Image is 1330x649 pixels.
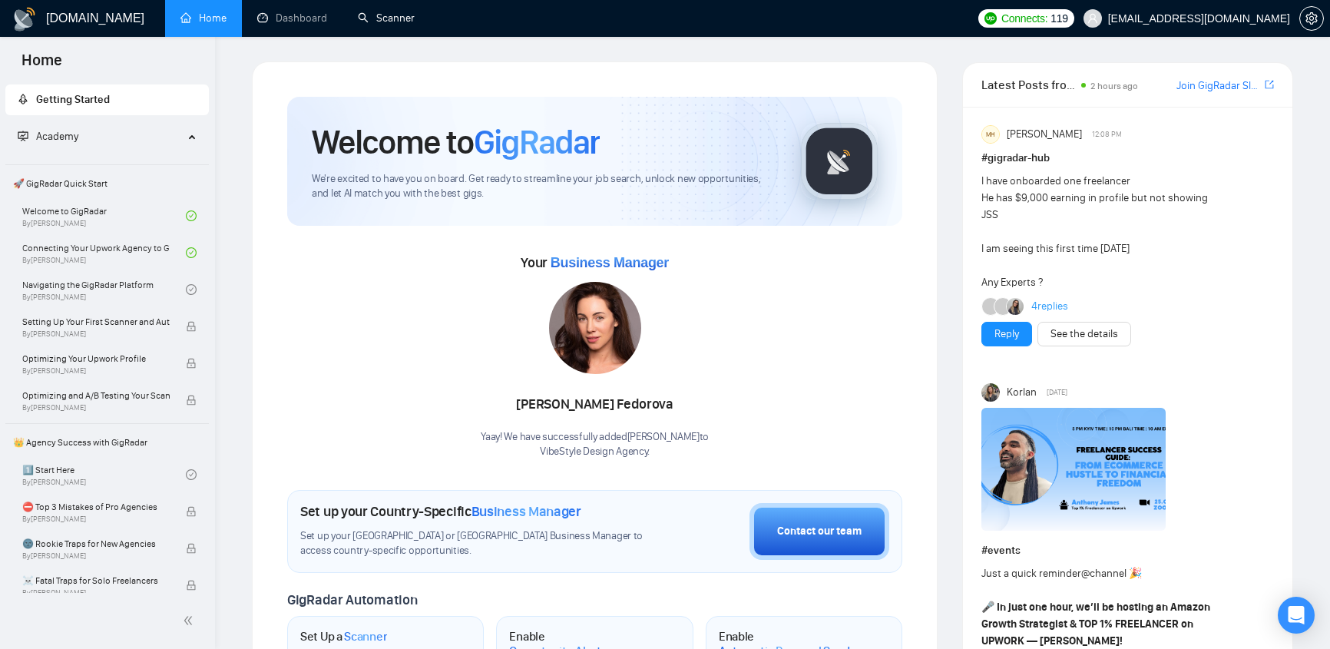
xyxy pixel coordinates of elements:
[186,321,197,332] span: lock
[984,12,997,25] img: upwork-logo.png
[1299,6,1324,31] button: setting
[981,383,1000,402] img: Korlan
[22,366,170,376] span: By [PERSON_NAME]
[1007,298,1024,315] img: Mariia Heshka
[981,173,1216,291] div: I have onboarded one freelancer He has $9,000 earning in profile but not showing JSS I am seeing ...
[186,506,197,517] span: lock
[1299,12,1324,25] a: setting
[22,199,186,233] a: Welcome to GigRadarBy[PERSON_NAME]
[18,94,28,104] span: rocket
[1007,126,1082,143] span: [PERSON_NAME]
[22,458,186,492] a: 1️⃣ Start HereBy[PERSON_NAME]
[312,172,776,201] span: We're excited to have you on board. Get ready to streamline your job search, unlock new opportuni...
[481,445,709,459] p: VibeStyle Design Agency .
[22,551,170,561] span: By [PERSON_NAME]
[22,536,170,551] span: 🌚 Rookie Traps for New Agencies
[22,499,170,515] span: ⛔ Top 3 Mistakes of Pro Agencies
[22,573,170,588] span: ☠️ Fatal Traps for Solo Freelancers
[1047,386,1067,399] span: [DATE]
[36,93,110,106] span: Getting Started
[7,427,207,458] span: 👑 Agency Success with GigRadar
[22,403,170,412] span: By [PERSON_NAME]
[287,591,417,608] span: GigRadar Automation
[1050,10,1067,27] span: 119
[300,503,581,520] h1: Set up your Country-Specific
[1031,299,1068,314] a: 4replies
[22,329,170,339] span: By [PERSON_NAME]
[1087,13,1098,24] span: user
[22,351,170,366] span: Optimizing Your Upwork Profile
[180,12,227,25] a: homeHome
[22,236,186,270] a: Connecting Your Upwork Agency to GigRadarBy[PERSON_NAME]
[18,130,78,143] span: Academy
[186,358,197,369] span: lock
[981,75,1077,94] span: Latest Posts from the GigRadar Community
[7,168,207,199] span: 🚀 GigRadar Quick Start
[186,284,197,295] span: check-circle
[551,255,669,270] span: Business Manager
[1092,127,1122,141] span: 12:08 PM
[186,395,197,406] span: lock
[22,515,170,524] span: By [PERSON_NAME]
[994,326,1019,343] a: Reply
[186,247,197,258] span: check-circle
[186,543,197,554] span: lock
[981,322,1032,346] button: Reply
[777,523,862,540] div: Contact our team
[1176,78,1262,94] a: Join GigRadar Slack Community
[300,529,653,558] span: Set up your [GEOGRAPHIC_DATA] or [GEOGRAPHIC_DATA] Business Manager to access country-specific op...
[982,126,999,143] div: MH
[22,314,170,329] span: Setting Up Your First Scanner and Auto-Bidder
[183,613,198,628] span: double-left
[981,542,1274,559] h1: # events
[521,254,669,271] span: Your
[36,130,78,143] span: Academy
[1037,322,1131,346] button: See the details
[981,601,994,614] span: 🎤
[481,392,709,418] div: [PERSON_NAME] Fedorova
[186,580,197,591] span: lock
[1265,78,1274,91] span: export
[471,503,581,520] span: Business Manager
[22,273,186,306] a: Navigating the GigRadar PlatformBy[PERSON_NAME]
[186,469,197,480] span: check-circle
[344,629,387,644] span: Scanner
[1129,567,1142,580] span: 🎉
[9,49,74,81] span: Home
[1300,12,1323,25] span: setting
[801,123,878,200] img: gigradar-logo.png
[257,12,327,25] a: dashboardDashboard
[549,282,641,374] img: 1706120969076-multi-246.jpg
[981,150,1274,167] h1: # gigradar-hub
[18,131,28,141] span: fund-projection-screen
[1278,597,1315,634] div: Open Intercom Messenger
[749,503,889,560] button: Contact our team
[481,430,709,459] div: Yaay! We have successfully added [PERSON_NAME] to
[1265,78,1274,92] a: export
[1081,567,1127,580] span: @channel
[358,12,415,25] a: searchScanner
[12,7,37,31] img: logo
[981,601,1210,647] strong: In just one hour, we’ll be hosting an Amazon Growth Strategist & TOP 1% FREELANCER on UPWORK — [P...
[1050,326,1118,343] a: See the details
[300,629,387,644] h1: Set Up a
[312,121,600,163] h1: Welcome to
[5,84,209,115] li: Getting Started
[1001,10,1047,27] span: Connects:
[22,388,170,403] span: Optimizing and A/B Testing Your Scanner for Better Results
[981,408,1166,531] img: F09H8TEEYJG-Anthony%20James.png
[474,121,600,163] span: GigRadar
[1007,384,1037,401] span: Korlan
[186,210,197,221] span: check-circle
[22,588,170,598] span: By [PERSON_NAME]
[1090,81,1138,91] span: 2 hours ago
